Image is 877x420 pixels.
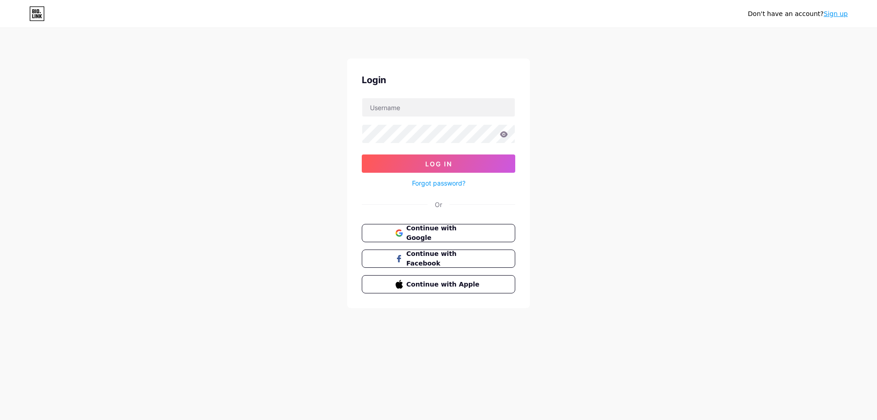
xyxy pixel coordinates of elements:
[362,275,515,293] button: Continue with Apple
[425,160,452,168] span: Log In
[824,10,848,17] a: Sign up
[362,224,515,242] button: Continue with Google
[362,154,515,173] button: Log In
[407,249,482,268] span: Continue with Facebook
[362,73,515,87] div: Login
[748,9,848,19] div: Don't have an account?
[407,223,482,243] span: Continue with Google
[435,200,442,209] div: Or
[407,280,482,289] span: Continue with Apple
[412,178,465,188] a: Forgot password?
[362,98,515,117] input: Username
[362,250,515,268] button: Continue with Facebook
